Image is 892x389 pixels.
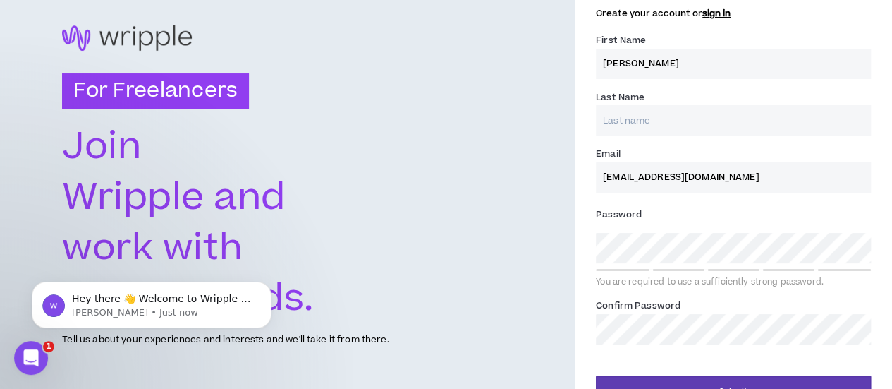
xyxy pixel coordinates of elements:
[596,86,644,109] label: Last Name
[62,222,245,274] text: work with
[43,341,54,352] span: 1
[11,252,293,351] iframe: Intercom notifications message
[62,273,314,325] text: great brands.
[14,341,48,375] iframe: Intercom live chat
[596,49,871,79] input: First name
[596,208,642,221] span: Password
[596,294,680,317] label: Confirm Password
[596,162,871,193] input: Enter Email
[62,121,141,173] text: Join
[62,172,286,224] text: Wripple and
[596,277,871,288] div: You are required to use a sufficiently strong password.
[596,29,646,52] label: First Name
[62,73,249,109] h3: For Freelancers
[702,7,731,20] a: sign in
[596,8,871,18] h5: Create your account or
[596,105,871,136] input: Last name
[596,143,621,165] label: Email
